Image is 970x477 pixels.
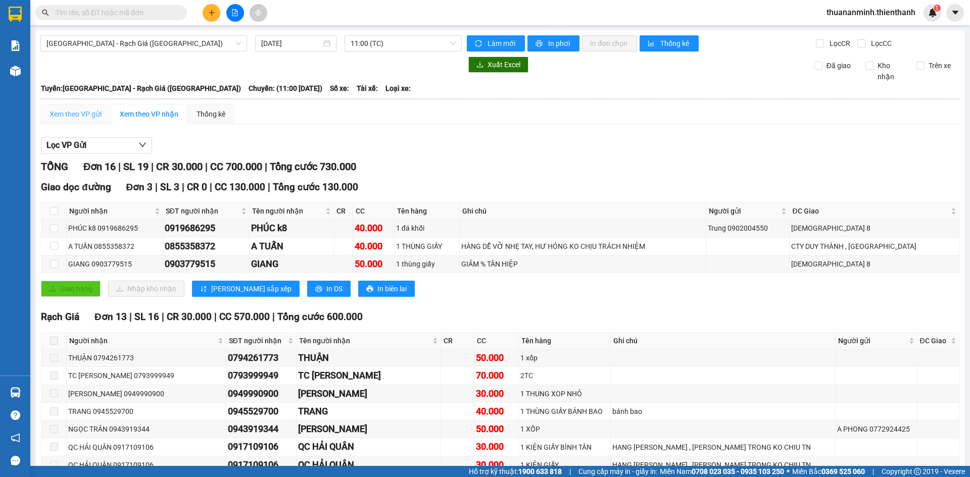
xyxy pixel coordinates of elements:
[946,4,964,22] button: caret-down
[251,239,332,253] div: A TUẤN
[297,456,441,474] td: QC HẢI QUÂN
[210,161,262,173] span: CC 700.000
[298,404,439,418] div: TRANG
[197,109,225,120] div: Thống kê
[68,442,224,453] div: QC HẢI QUÂN 0917109106
[41,181,111,193] span: Giao dọc đường
[355,257,393,271] div: 50.000
[50,109,102,120] div: Xem theo VP gửi
[925,60,955,71] span: Trên xe
[488,59,520,70] span: Xuất Excel
[167,311,212,323] span: CR 30.000
[474,333,519,349] th: CC
[660,466,784,477] span: Miền Nam
[326,283,343,294] span: In DS
[468,57,528,73] button: downloadXuất Excel
[155,181,158,193] span: |
[298,368,439,383] div: TC [PERSON_NAME]
[251,257,332,271] div: GIANG
[818,6,924,19] span: thuananminh.thienthanh
[219,311,270,323] span: CC 570.000
[298,351,439,365] div: THUẬN
[41,311,79,323] span: Rạch Giá
[467,35,525,51] button: syncLàm mới
[395,203,460,220] th: Tên hàng
[396,223,458,234] div: 1 đá khối
[377,283,407,294] span: In biên lai
[660,38,691,49] span: Thống kê
[612,442,834,453] div: HANG [PERSON_NAME] , [PERSON_NAME] TRONG KO CHIU TN
[211,283,292,294] span: [PERSON_NAME] sắp xếp
[134,311,159,323] span: SL 16
[441,333,474,349] th: CR
[297,403,441,420] td: TRANG
[129,311,132,323] span: |
[126,181,153,193] span: Đơn 3
[476,440,517,454] div: 30.000
[298,440,439,454] div: QC HẢI QUÂN
[396,258,458,270] div: 1 thùng giấy
[226,420,297,438] td: 0943919344
[874,60,909,82] span: Kho nhận
[165,221,248,235] div: 0919686295
[476,61,483,69] span: download
[396,241,458,252] div: 1 THÙNG GIẤY
[298,422,439,436] div: [PERSON_NAME]
[226,367,297,385] td: 0793999949
[612,459,834,470] div: HANG [PERSON_NAME] , [PERSON_NAME] TRONG KO CHIU TN
[520,352,608,363] div: 1 xốp
[10,387,21,398] img: warehouse-icon
[461,258,704,270] div: GIẢM % TÂN HIỆP
[120,109,178,120] div: Xem theo VP nhận
[250,220,334,237] td: PHÚC k8
[68,352,224,363] div: THUẬN 0794261773
[476,351,517,365] div: 50.000
[791,258,957,270] div: [DEMOGRAPHIC_DATA] 8
[205,161,208,173] span: |
[297,420,441,438] td: NGỌC TRÂN
[68,258,161,270] div: GIANG 0903779515
[520,459,608,470] div: 1 KIỆN GIẤY
[226,385,297,403] td: 0949990900
[42,9,49,16] span: search
[476,404,517,418] div: 40.000
[518,467,562,475] strong: 1900 633 818
[268,181,270,193] span: |
[228,351,295,365] div: 0794261773
[277,311,363,323] span: Tổng cước 600.000
[297,349,441,367] td: THUẬN
[475,40,483,48] span: sync
[838,335,906,346] span: Người gửi
[791,223,957,234] div: [DEMOGRAPHIC_DATA] 8
[822,60,855,71] span: Đã giao
[252,205,323,217] span: Tên người nhận
[226,403,297,420] td: 0945529700
[69,335,216,346] span: Người nhận
[226,349,297,367] td: 0794261773
[108,281,184,297] button: downloadNhập kho nhận
[251,221,332,235] div: PHÚC k8
[250,255,334,273] td: GIANG
[612,406,834,417] div: bánh bao
[527,35,579,51] button: printerIn phơi
[41,137,152,153] button: Lọc VP Gửi
[520,442,608,453] div: 1 KIỆN GIẤY BÌNH TÂN
[226,4,244,22] button: file-add
[10,66,21,76] img: warehouse-icon
[640,35,699,51] button: bar-chartThống kê
[476,458,517,472] div: 30.000
[935,5,939,12] span: 1
[68,241,161,252] div: A TUẤN 0855358372
[582,35,637,51] button: In đơn chọn
[837,423,915,435] div: A PHONG 0772924425
[94,311,127,323] span: Đơn 13
[10,40,21,51] img: solution-icon
[351,36,456,51] span: 11:00 (TC)
[298,458,439,472] div: QC HẢI QUÂN
[138,141,147,149] span: down
[461,241,704,252] div: HÀNG DỄ VỠ NHẸ TAY, HƯ HỎNG KO CHỊU TRÁCH NHIỆM
[299,335,430,346] span: Tên người nhận
[273,181,358,193] span: Tổng cước 130.000
[255,9,262,16] span: aim
[214,311,217,323] span: |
